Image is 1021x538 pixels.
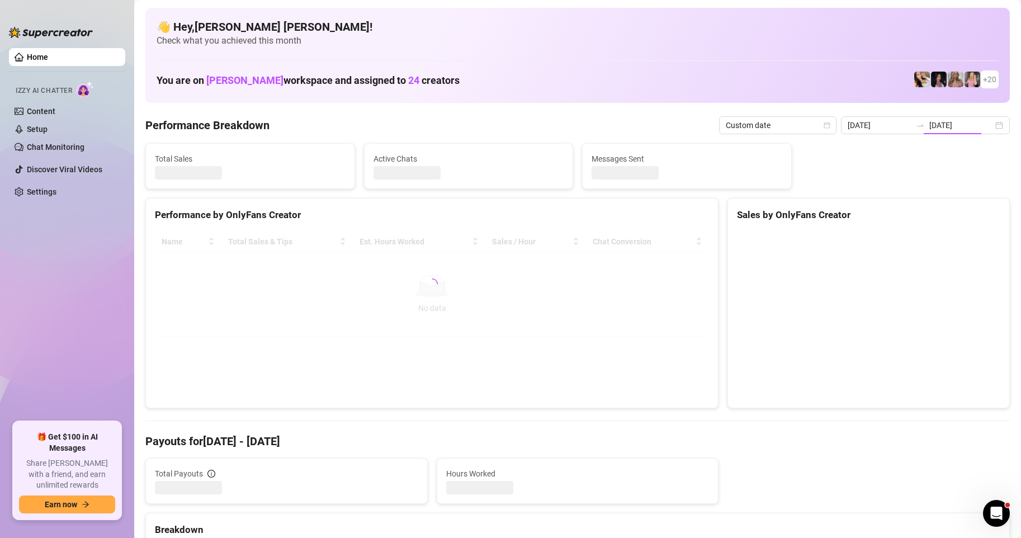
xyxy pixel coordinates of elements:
[848,119,911,131] input: Start date
[726,117,830,134] span: Custom date
[27,187,56,196] a: Settings
[737,207,1000,223] div: Sales by OnlyFans Creator
[157,19,999,35] h4: 👋 Hey, [PERSON_NAME] [PERSON_NAME] !
[948,72,963,87] img: Kenzie (@dmaxkenz)
[983,73,996,86] span: + 20
[824,122,830,129] span: calendar
[155,207,709,223] div: Performance by OnlyFans Creator
[155,522,1000,537] div: Breakdown
[145,433,1010,449] h4: Payouts for [DATE] - [DATE]
[19,495,115,513] button: Earn nowarrow-right
[77,81,94,97] img: AI Chatter
[155,468,203,480] span: Total Payouts
[19,458,115,491] span: Share [PERSON_NAME] with a friend, and earn unlimited rewards
[929,119,993,131] input: End date
[19,432,115,454] span: 🎁 Get $100 in AI Messages
[916,121,925,130] span: to
[931,72,947,87] img: Baby (@babyyyybellaa)
[374,153,564,165] span: Active Chats
[27,125,48,134] a: Setup
[424,276,440,292] span: loading
[16,86,72,96] span: Izzy AI Chatter
[983,500,1010,527] iframe: Intercom live chat
[965,72,980,87] img: Kenzie (@dmaxkenzfree)
[157,74,460,87] h1: You are on workspace and assigned to creators
[9,27,93,38] img: logo-BBDzfeDw.svg
[207,470,215,478] span: info-circle
[27,107,55,116] a: Content
[155,153,346,165] span: Total Sales
[27,165,102,174] a: Discover Viral Videos
[27,53,48,62] a: Home
[408,74,419,86] span: 24
[916,121,925,130] span: swap-right
[82,501,89,508] span: arrow-right
[45,500,77,509] span: Earn now
[145,117,270,133] h4: Performance Breakdown
[914,72,930,87] img: Avry (@avryjennerfree)
[446,468,710,480] span: Hours Worked
[157,35,999,47] span: Check what you achieved this month
[592,153,782,165] span: Messages Sent
[206,74,283,86] span: [PERSON_NAME]
[27,143,84,152] a: Chat Monitoring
